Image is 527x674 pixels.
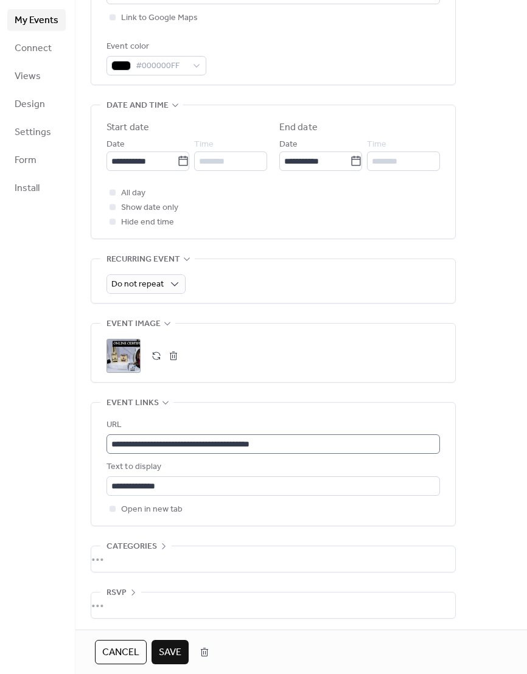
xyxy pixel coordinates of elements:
span: All day [121,186,145,201]
a: Design [7,93,66,115]
span: Recurring event [106,252,180,267]
span: Date [279,137,298,152]
span: Show date only [121,201,178,215]
span: Event image [106,317,161,332]
span: Connect [15,41,52,56]
span: Cancel [102,645,139,660]
div: ••• [91,592,455,618]
span: #000000FF [136,59,187,74]
div: Start date [106,120,149,135]
a: Settings [7,121,66,143]
span: Categories [106,540,157,554]
span: Link to Google Maps [121,11,198,26]
div: Event color [106,40,204,54]
div: Text to display [106,460,438,474]
span: Save [159,645,181,660]
div: ; [106,339,141,373]
button: Save [152,640,189,664]
span: Settings [15,125,51,140]
a: Views [7,65,66,87]
div: URL [106,418,438,433]
span: My Events [15,13,58,28]
div: End date [279,120,318,135]
span: Install [15,181,40,196]
span: Hide end time [121,215,174,230]
span: Event links [106,396,159,411]
button: Cancel [95,640,147,664]
span: RSVP [106,586,127,600]
span: Date and time [106,99,169,113]
span: Date [106,137,125,152]
a: Connect [7,37,66,59]
a: Form [7,149,66,171]
span: Time [367,137,386,152]
span: Form [15,153,37,168]
a: My Events [7,9,66,31]
span: Do not repeat [111,276,164,293]
a: Install [7,177,66,199]
div: ••• [91,546,455,572]
span: Design [15,97,45,112]
span: Open in new tab [121,502,183,517]
span: Time [194,137,214,152]
span: Views [15,69,41,84]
